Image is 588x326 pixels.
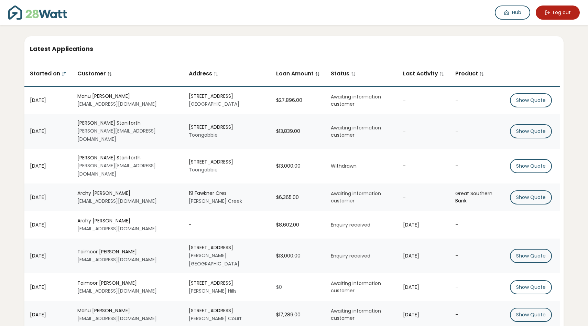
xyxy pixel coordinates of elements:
div: Taimoor [PERSON_NAME] [77,248,178,255]
div: Archy [PERSON_NAME] [77,217,178,224]
div: [DATE] [30,311,66,318]
div: [DATE] [30,284,66,291]
span: Awaiting information customer [331,307,381,322]
span: Enquiry received [331,252,370,259]
div: [DATE] [30,128,66,135]
div: [DATE] [403,284,444,291]
button: Show Quote [510,190,552,204]
div: $13,000.00 [276,252,320,260]
span: Awaiting information customer [331,190,381,204]
span: Product [455,70,484,77]
div: [DATE] [30,194,66,201]
div: - [455,162,499,170]
small: [PERSON_NAME] Hills [189,287,237,294]
div: $13,839.00 [276,128,320,135]
div: [PERSON_NAME] Staniforth [77,119,178,127]
button: Show Quote [510,124,552,138]
div: [STREET_ADDRESS] [189,124,265,131]
div: - [403,162,444,170]
small: [PERSON_NAME] Court [189,315,242,322]
div: Manu [PERSON_NAME] [77,93,178,100]
div: - [455,97,499,104]
small: [EMAIL_ADDRESS][DOMAIN_NAME] [77,225,157,232]
div: - [455,128,499,135]
div: - [403,97,444,104]
small: [PERSON_NAME][EMAIL_ADDRESS][DOMAIN_NAME] [77,162,156,177]
span: Customer [77,70,112,77]
div: - [455,252,499,260]
div: $8,602.00 [276,221,320,229]
div: - [189,221,265,229]
h5: Latest Applications [30,44,558,53]
small: [EMAIL_ADDRESS][DOMAIN_NAME] [77,101,157,107]
div: Taimoor [PERSON_NAME] [77,280,178,287]
small: Toongabbie [189,132,218,138]
div: [DATE] [403,221,444,229]
button: Show Quote [510,280,552,294]
span: Awaiting information customer [331,124,381,138]
div: Great Southern Bank [455,190,499,204]
div: [STREET_ADDRESS] [189,158,265,166]
small: [GEOGRAPHIC_DATA] [189,101,239,107]
span: Address [189,70,218,77]
div: [DATE] [30,221,66,229]
div: [DATE] [30,252,66,260]
div: [STREET_ADDRESS] [189,244,265,251]
span: Status [331,70,356,77]
small: [EMAIL_ADDRESS][DOMAIN_NAME] [77,256,157,263]
span: Loan Amount [276,70,320,77]
button: Show Quote [510,249,552,263]
small: [EMAIL_ADDRESS][DOMAIN_NAME] [77,198,157,204]
div: 19 Fawkner Cres [189,190,265,197]
div: [DATE] [403,252,444,260]
img: 28Watt [8,6,67,20]
div: - [455,221,499,229]
div: [PERSON_NAME] Staniforth [77,154,178,161]
small: [PERSON_NAME][EMAIL_ADDRESS][DOMAIN_NAME] [77,127,156,143]
div: Manu [PERSON_NAME] [77,307,178,314]
div: [STREET_ADDRESS] [189,307,265,314]
small: Toongabbie [189,166,218,173]
div: [STREET_ADDRESS] [189,93,265,100]
small: [PERSON_NAME][GEOGRAPHIC_DATA] [189,252,239,267]
button: Log out [536,6,580,20]
div: [STREET_ADDRESS] [189,280,265,287]
div: - [403,128,444,135]
span: Awaiting information customer [331,280,381,294]
span: Withdrawn [331,162,357,169]
div: $27,896.00 [276,97,320,104]
div: [DATE] [30,97,66,104]
div: $13,000.00 [276,162,320,170]
span: Enquiry received [331,221,370,228]
div: - [455,311,499,318]
small: [EMAIL_ADDRESS][DOMAIN_NAME] [77,287,157,294]
div: [DATE] [30,162,66,170]
div: $17,289.00 [276,311,320,318]
button: Show Quote [510,159,552,173]
span: Started on [30,70,66,77]
button: Show Quote [510,93,552,107]
span: $0 [276,284,282,291]
small: [PERSON_NAME] Creek [189,198,242,204]
small: [EMAIL_ADDRESS][DOMAIN_NAME] [77,315,157,322]
a: Hub [495,6,530,20]
button: Show Quote [510,308,552,322]
div: - [403,194,444,201]
span: Last Activity [403,70,444,77]
div: [DATE] [403,311,444,318]
div: Archy [PERSON_NAME] [77,190,178,197]
div: $6,365.00 [276,194,320,201]
span: Awaiting information customer [331,93,381,107]
div: - [455,284,499,291]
